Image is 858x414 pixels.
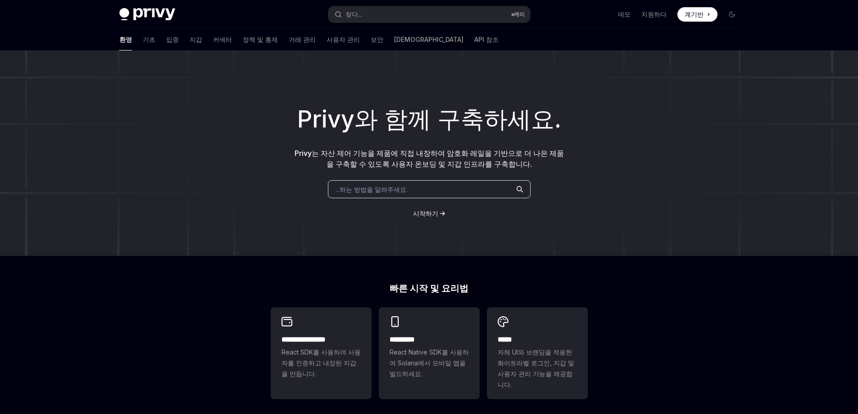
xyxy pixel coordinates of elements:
[166,36,179,43] font: 입증
[190,36,202,43] font: 지갑
[328,6,530,23] button: 찾다...⌘케이
[618,10,631,19] a: 데모
[487,307,588,399] a: *****자체 UI와 브랜딩을 적용한 화이트라벨 로그인, 지갑 및 사용자 관리 기능을 제공합니다.
[327,36,360,43] font: 사용자 관리
[295,149,564,168] font: Privy는 자산 제어 기능을 제품에 직접 내장하여 암호화 레일을 기반으로 더 나은 제품을 구축할 수 있도록 사용자 온보딩 및 지갑 인프라를 구축합니다.
[119,29,132,50] a: 환영
[119,8,175,21] img: 어두운 로고
[498,348,574,388] font: 자체 UI와 브랜딩을 적용한 화이트라벨 로그인, 지갑 및 사용자 관리 기능을 제공합니다.
[345,10,362,18] font: 찾다...
[641,10,667,19] a: 지원하다
[474,29,499,50] a: API 참조
[394,29,463,50] a: [DEMOGRAPHIC_DATA]
[394,36,463,43] font: [DEMOGRAPHIC_DATA]
[166,29,179,50] a: 입증
[641,10,667,18] font: 지원하다
[474,36,499,43] font: API 참조
[511,11,514,18] font: ⌘
[725,7,739,22] button: 다크 모드 전환
[143,29,155,50] a: 기초
[390,348,469,378] font: React Native SDK를 사용하여 Solana에서 모바일 앱을 빌드하세요.
[243,29,278,50] a: 정책 및 통제
[213,36,232,43] font: 커넥터
[327,29,360,50] a: 사용자 관리
[336,186,408,193] font: ...하는 방법을 알려주세요.
[297,105,561,133] font: Privy와 함께 구축하세요.
[379,307,480,399] a: **** ****React Native SDK를 사용하여 Solana에서 모바일 앱을 빌드하세요.
[289,29,316,50] a: 거래 관리
[618,10,631,18] font: 데모
[514,11,525,18] font: 케이
[289,36,316,43] font: 거래 관리
[371,29,383,50] a: 보안
[677,7,717,22] a: 계기반
[119,36,132,43] font: 환영
[371,36,383,43] font: 보안
[413,209,438,218] a: 시작하기
[413,209,438,217] font: 시작하기
[190,29,202,50] a: 지갑
[685,10,704,18] font: 계기반
[281,348,361,378] font: React SDK를 사용하여 사용자를 인증하고 내장된 지갑을 만듭니다.
[243,36,278,43] font: 정책 및 통제
[143,36,155,43] font: 기초
[390,283,468,294] font: 빠른 시작 및 요리법
[213,29,232,50] a: 커넥터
